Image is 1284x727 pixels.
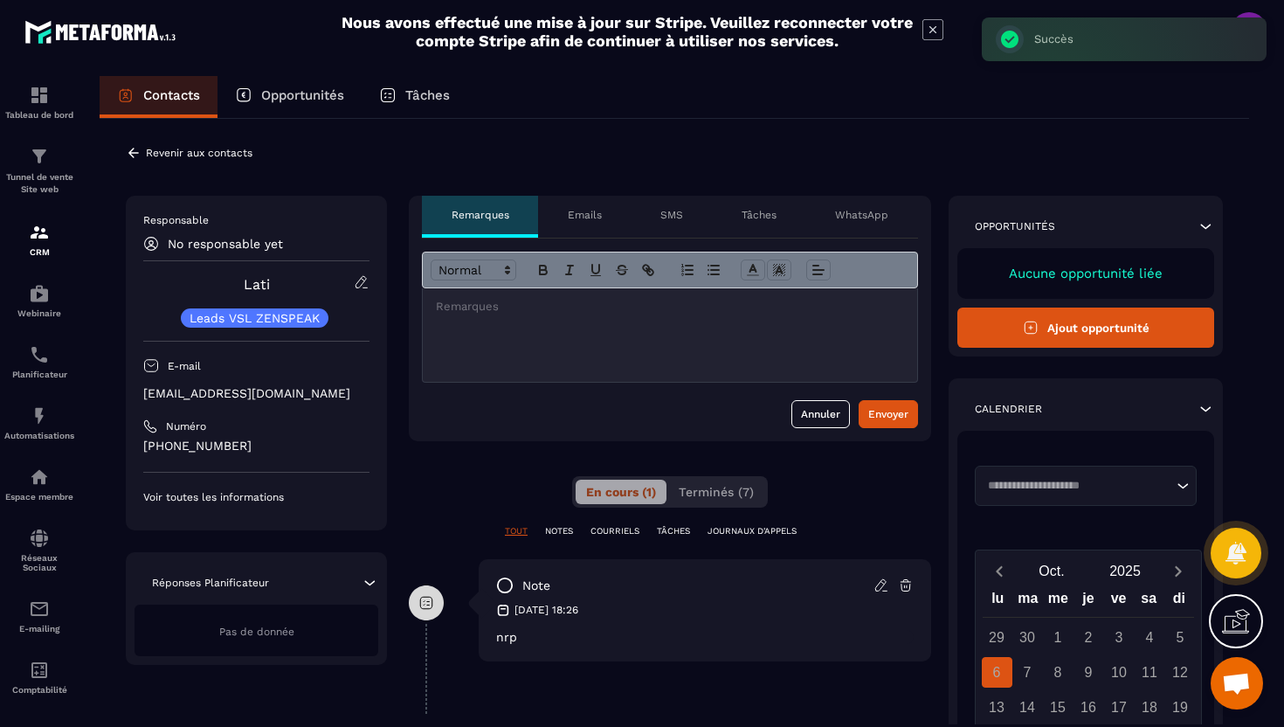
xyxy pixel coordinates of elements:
div: 16 [1073,692,1104,723]
p: note [522,578,550,594]
div: ma [1013,586,1044,617]
button: En cours (1) [576,480,666,504]
p: Voir toutes les informations [143,490,369,504]
img: automations [29,467,50,488]
p: Tunnel de vente Site web [4,171,74,196]
a: automationsautomationsAutomatisations [4,392,74,454]
a: emailemailE-mailing [4,585,74,647]
div: je [1073,586,1104,617]
div: 12 [1165,657,1196,688]
p: CRM [4,247,74,257]
a: automationsautomationsEspace membre [4,454,74,515]
input: Search for option [982,477,1172,495]
div: 30 [1012,622,1043,653]
p: Opportunités [261,87,344,103]
div: 10 [1104,657,1135,688]
div: 18 [1135,692,1165,723]
div: 7 [1012,657,1043,688]
p: Tâches [742,208,777,222]
button: Open years overlay [1088,556,1162,586]
a: Opportunités [217,76,362,118]
div: 5 [1165,622,1196,653]
button: Open months overlay [1015,556,1088,586]
div: 2 [1073,622,1104,653]
button: Terminés (7) [668,480,764,504]
img: accountant [29,660,50,681]
span: En cours (1) [586,485,656,499]
button: Envoyer [859,400,918,428]
p: Revenir aux contacts [146,147,252,159]
p: E-mail [168,359,201,373]
a: Lati [244,276,270,293]
div: lu [983,586,1013,617]
span: Terminés (7) [679,485,754,499]
img: logo [24,16,182,48]
a: formationformationCRM [4,209,74,270]
p: Tableau de bord [4,110,74,120]
a: social-networksocial-networkRéseaux Sociaux [4,515,74,585]
div: me [1043,586,1073,617]
p: Comptabilité [4,685,74,695]
h2: Nous avons effectué une mise à jour sur Stripe. Veuillez reconnecter votre compte Stripe afin de ... [341,13,914,50]
p: SMS [660,208,683,222]
button: Ajout opportunité [957,308,1214,348]
div: 13 [982,692,1012,723]
div: ve [1103,586,1134,617]
p: E-mailing [4,624,74,634]
img: automations [29,283,50,304]
p: Réseaux Sociaux [4,553,74,572]
a: Contacts [100,76,217,118]
button: Annuler [791,400,850,428]
div: 6 [982,657,1012,688]
div: di [1163,586,1194,617]
p: Réponses Planificateur [152,576,269,590]
div: 19 [1165,692,1196,723]
img: email [29,599,50,620]
div: 17 [1104,692,1135,723]
img: formation [29,222,50,243]
p: Numéro [166,419,206,433]
p: WhatsApp [835,208,888,222]
p: Responsable [143,213,369,227]
p: Opportunités [975,219,1055,233]
img: scheduler [29,344,50,365]
img: formation [29,146,50,167]
p: Webinaire [4,308,74,318]
button: Next month [1162,559,1194,583]
p: Remarques [452,208,509,222]
div: 4 [1135,622,1165,653]
p: Planificateur [4,370,74,379]
img: social-network [29,528,50,549]
p: Automatisations [4,431,74,440]
div: 14 [1012,692,1043,723]
p: Emails [568,208,602,222]
div: 29 [982,622,1012,653]
div: 11 [1135,657,1165,688]
p: Calendrier [975,402,1042,416]
a: formationformationTableau de bord [4,72,74,133]
div: Ouvrir le chat [1211,657,1263,710]
a: automationsautomationsWebinaire [4,270,74,331]
p: Contacts [143,87,200,103]
p: Leads VSL ZENSPEAK [190,312,320,324]
p: Espace membre [4,492,74,502]
div: 3 [1104,622,1135,653]
p: Tâches [405,87,450,103]
p: [DATE] 18:26 [514,603,578,617]
div: 15 [1043,692,1073,723]
p: COURRIELS [590,525,639,537]
p: TÂCHES [657,525,690,537]
span: Pas de donnée [219,626,294,638]
p: NOTES [545,525,573,537]
a: accountantaccountantComptabilité [4,647,74,708]
p: nrp [496,630,914,644]
div: sa [1134,586,1164,617]
button: Previous month [983,559,1015,583]
p: [EMAIL_ADDRESS][DOMAIN_NAME] [143,385,369,402]
div: Envoyer [868,405,908,423]
img: automations [29,405,50,426]
div: 9 [1073,657,1104,688]
p: No responsable yet [168,237,283,251]
a: Tâches [362,76,467,118]
a: schedulerschedulerPlanificateur [4,331,74,392]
